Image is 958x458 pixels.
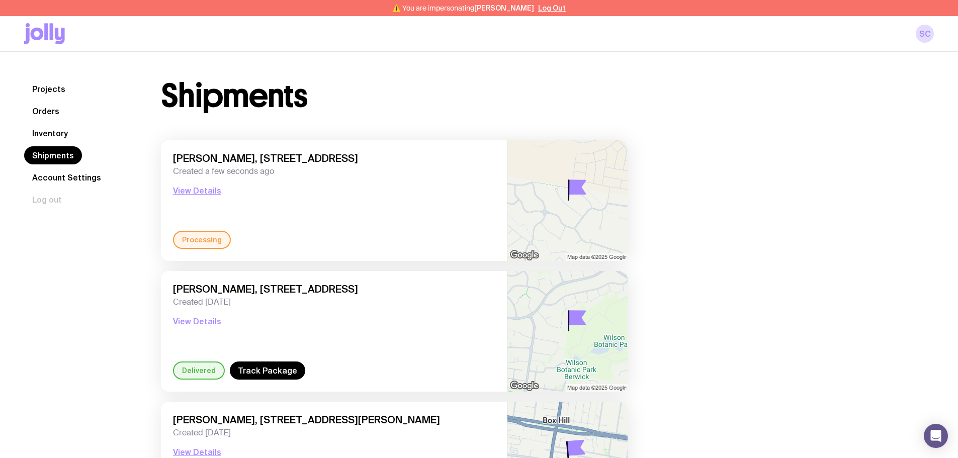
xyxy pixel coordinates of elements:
a: Shipments [24,146,82,164]
span: [PERSON_NAME], [STREET_ADDRESS] [173,283,495,295]
button: Log out [24,191,70,209]
button: View Details [173,315,221,327]
span: Created a few seconds ago [173,166,495,176]
img: staticmap [507,271,628,392]
a: Inventory [24,124,76,142]
a: Orders [24,102,67,120]
span: [PERSON_NAME], [STREET_ADDRESS][PERSON_NAME] [173,414,495,426]
button: View Details [173,446,221,458]
span: [PERSON_NAME], [STREET_ADDRESS] [173,152,495,164]
div: Processing [173,231,231,249]
span: Created [DATE] [173,428,495,438]
h1: Shipments [161,80,307,112]
a: Projects [24,80,73,98]
div: Open Intercom Messenger [924,424,948,448]
span: ⚠️ You are impersonating [392,4,534,12]
a: SC [916,25,934,43]
a: Track Package [230,361,305,380]
a: Account Settings [24,168,109,187]
img: staticmap [507,140,628,261]
div: Delivered [173,361,225,380]
button: View Details [173,185,221,197]
span: Created [DATE] [173,297,495,307]
span: [PERSON_NAME] [474,4,534,12]
button: Log Out [538,4,566,12]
